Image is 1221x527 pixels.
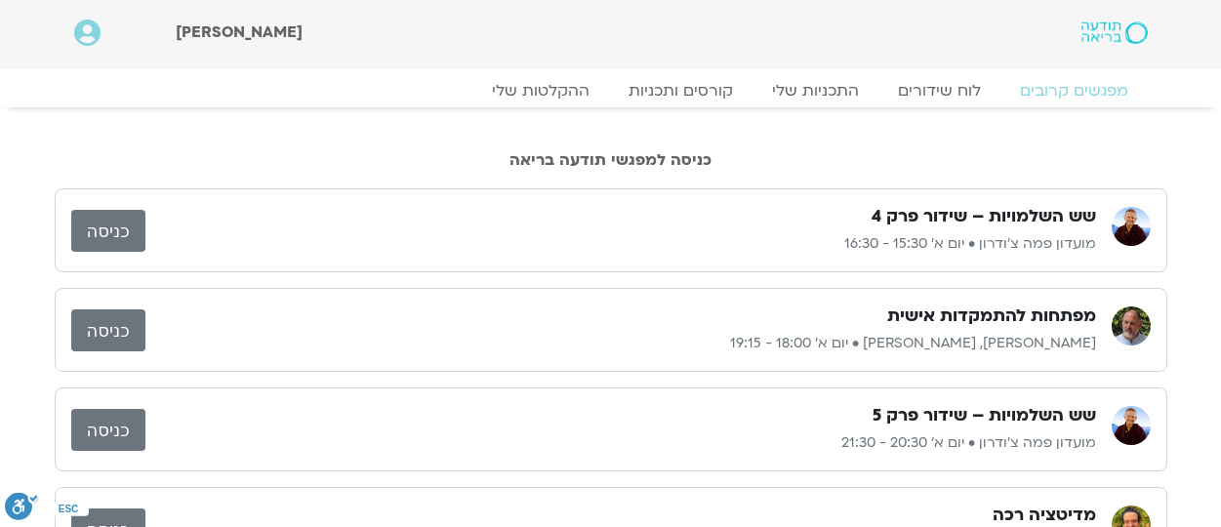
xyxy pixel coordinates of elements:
h3: מדיטציה רכה [993,504,1096,527]
a: כניסה [71,409,145,451]
h2: כניסה למפגשי תודעה בריאה [55,151,1167,169]
h3: שש השלמויות – שידור פרק 4 [872,205,1096,228]
a: לוח שידורים [878,81,1000,101]
p: מועדון פמה צ'ודרון • יום א׳ 15:30 - 16:30 [145,232,1096,256]
a: קורסים ותכניות [609,81,753,101]
h3: שש השלמויות – שידור פרק 5 [873,404,1096,427]
h3: מפתחות להתמקדות אישית [887,304,1096,328]
a: ההקלטות שלי [472,81,609,101]
a: כניסה [71,210,145,252]
p: מועדון פמה צ'ודרון • יום א׳ 20:30 - 21:30 [145,431,1096,455]
img: מועדון פמה צ'ודרון [1112,207,1151,246]
nav: Menu [74,81,1148,101]
p: [PERSON_NAME], [PERSON_NAME] • יום א׳ 18:00 - 19:15 [145,332,1096,355]
img: מועדון פמה צ'ודרון [1112,406,1151,445]
a: כניסה [71,309,145,351]
a: מפגשים קרובים [1000,81,1148,101]
span: [PERSON_NAME] [176,21,303,43]
a: התכניות שלי [753,81,878,101]
img: דנה גניהר, ברוך ברנר [1112,306,1151,345]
